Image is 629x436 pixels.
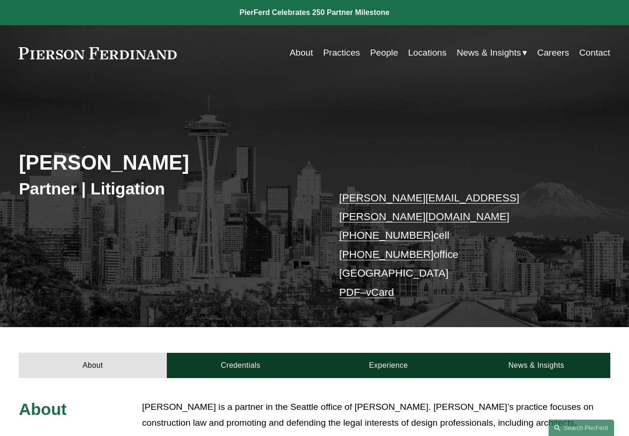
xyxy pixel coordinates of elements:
p: cell office [GEOGRAPHIC_DATA] – [339,189,586,302]
a: [PHONE_NUMBER] [339,229,434,241]
a: Careers [537,44,569,62]
a: folder dropdown [457,44,527,62]
a: Experience [314,353,462,378]
h3: Partner | Litigation [19,179,314,199]
a: Locations [408,44,446,62]
a: PDF [339,286,360,298]
h2: [PERSON_NAME] [19,150,314,175]
a: About [19,353,166,378]
span: News & Insights [457,45,521,61]
span: About [19,400,66,418]
a: People [370,44,398,62]
a: Search this site [549,420,614,436]
a: vCard [366,286,394,298]
a: News & Insights [462,353,610,378]
a: About [290,44,313,62]
a: Contact [579,44,610,62]
a: [PERSON_NAME][EMAIL_ADDRESS][PERSON_NAME][DOMAIN_NAME] [339,192,520,222]
a: Credentials [167,353,314,378]
a: [PHONE_NUMBER] [339,249,434,260]
a: Practices [323,44,360,62]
